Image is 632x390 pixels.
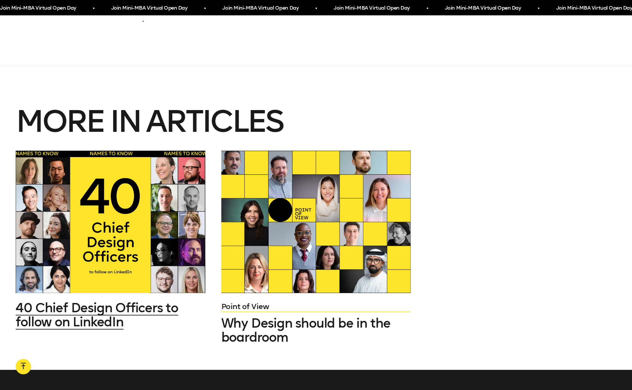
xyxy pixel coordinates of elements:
[93,3,94,14] span: •
[315,3,317,14] span: •
[16,300,178,330] span: 40 Chief Design Officers to follow on LinkedIn
[427,3,428,14] span: •
[221,316,411,344] a: Why Design should be in the boardroom
[221,315,391,345] span: Why Design should be in the boardroom
[221,301,411,312] a: Point of View
[538,3,539,14] span: •
[204,3,206,14] span: •
[16,301,205,329] a: 40 Chief Design Officers to follow on LinkedIn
